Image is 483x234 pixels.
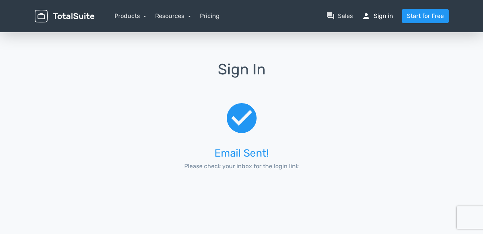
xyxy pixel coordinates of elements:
h1: Sign In [159,61,324,88]
a: Start for Free [402,9,449,23]
span: check_circle [224,99,260,138]
a: question_answerSales [326,12,353,21]
span: question_answer [326,12,335,21]
h3: Email Sent! [169,148,314,159]
img: TotalSuite for WordPress [35,10,94,23]
p: Please check your inbox for the login link [169,162,314,171]
a: Products [115,12,147,19]
a: personSign in [362,12,393,21]
span: person [362,12,371,21]
a: Resources [155,12,191,19]
a: Pricing [200,12,220,21]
